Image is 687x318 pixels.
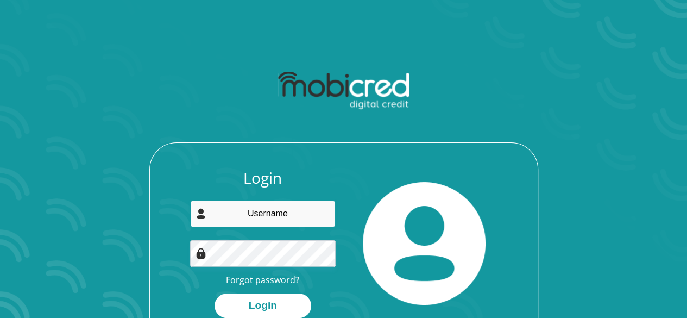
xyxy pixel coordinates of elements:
input: Username [190,201,336,227]
img: mobicred logo [278,72,409,110]
h3: Login [190,169,336,188]
button: Login [215,294,311,318]
img: user-icon image [196,208,206,219]
a: Forgot password? [226,274,299,286]
img: Image [196,248,206,259]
